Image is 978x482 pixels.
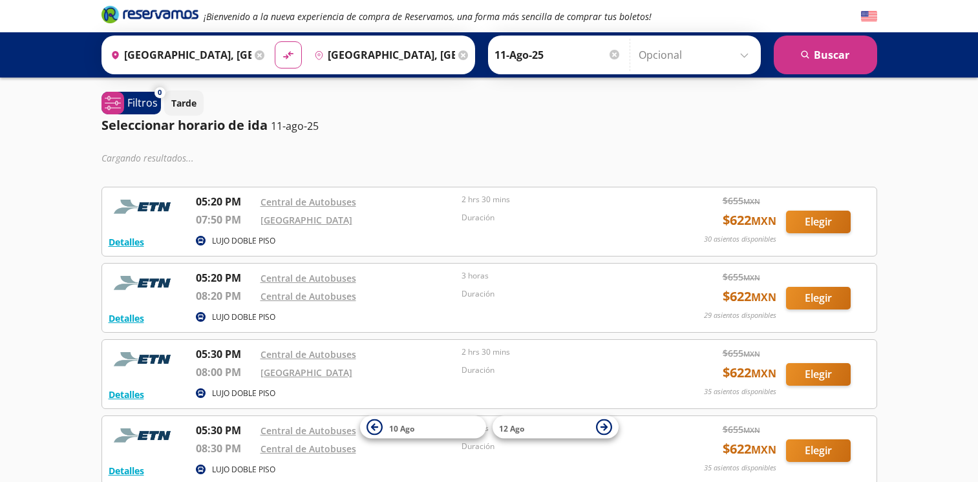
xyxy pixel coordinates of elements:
[260,290,356,302] a: Central de Autobuses
[127,95,158,110] p: Filtros
[723,423,760,436] span: $ 655
[743,273,760,282] small: MXN
[101,92,161,114] button: 0Filtros
[196,364,254,380] p: 08:00 PM
[462,346,657,358] p: 2 hrs 30 mins
[260,348,356,361] a: Central de Autobuses
[196,423,254,438] p: 05:30 PM
[494,39,621,71] input: Elegir Fecha
[196,270,254,286] p: 05:20 PM
[723,287,776,306] span: $ 622
[723,346,760,360] span: $ 655
[462,270,657,282] p: 3 horas
[743,196,760,206] small: MXN
[212,311,275,323] p: LUJO DOBLE PISO
[196,441,254,456] p: 08:30 PM
[639,39,754,71] input: Opcional
[212,388,275,399] p: LUJO DOBLE PISO
[260,196,356,208] a: Central de Autobuses
[109,423,180,448] img: RESERVAMOS
[260,424,356,437] a: Central de Autobuses
[462,212,657,224] p: Duración
[105,39,251,71] input: Buscar Origen
[786,363,851,386] button: Elegir
[462,441,657,452] p: Duración
[196,194,254,209] p: 05:20 PM
[723,363,776,382] span: $ 622
[786,211,851,233] button: Elegir
[743,349,760,359] small: MXN
[493,416,619,439] button: 12 Ago
[196,212,254,227] p: 07:50 PM
[751,290,776,304] small: MXN
[271,118,319,134] p: 11-ago-25
[462,364,657,376] p: Duración
[109,388,144,401] button: Detalles
[751,214,776,228] small: MXN
[704,234,776,245] p: 30 asientos disponibles
[109,235,144,249] button: Detalles
[101,116,268,135] p: Seleccionar horario de ida
[212,235,275,247] p: LUJO DOBLE PISO
[109,270,180,296] img: RESERVAMOS
[743,425,760,435] small: MXN
[109,194,180,220] img: RESERVAMOS
[704,386,776,397] p: 35 asientos disponibles
[861,8,877,25] button: English
[101,152,194,164] em: Cargando resultados ...
[164,90,204,116] button: Tarde
[260,214,352,226] a: [GEOGRAPHIC_DATA]
[723,270,760,284] span: $ 655
[196,288,254,304] p: 08:20 PM
[786,287,851,309] button: Elegir
[499,423,524,434] span: 12 Ago
[786,439,851,462] button: Elegir
[109,311,144,325] button: Detalles
[462,194,657,205] p: 2 hrs 30 mins
[723,194,760,207] span: $ 655
[360,416,486,439] button: 10 Ago
[101,5,198,24] i: Brand Logo
[309,39,455,71] input: Buscar Destino
[723,211,776,230] span: $ 622
[204,10,652,23] em: ¡Bienvenido a la nueva experiencia de compra de Reservamos, una forma más sencilla de comprar tus...
[704,310,776,321] p: 29 asientos disponibles
[774,36,877,74] button: Buscar
[158,87,162,98] span: 0
[260,272,356,284] a: Central de Autobuses
[704,463,776,474] p: 35 asientos disponibles
[109,346,180,372] img: RESERVAMOS
[462,288,657,300] p: Duración
[171,96,197,110] p: Tarde
[212,464,275,476] p: LUJO DOBLE PISO
[196,346,254,362] p: 05:30 PM
[260,366,352,379] a: [GEOGRAPHIC_DATA]
[751,366,776,381] small: MXN
[101,5,198,28] a: Brand Logo
[723,439,776,459] span: $ 622
[389,423,414,434] span: 10 Ago
[751,443,776,457] small: MXN
[109,464,144,477] button: Detalles
[260,443,356,455] a: Central de Autobuses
